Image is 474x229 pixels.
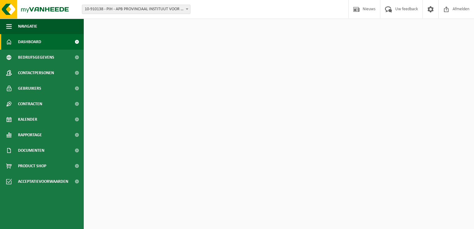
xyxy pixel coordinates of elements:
span: Contracten [18,96,42,112]
span: Rapportage [18,127,42,143]
span: Gebruikers [18,81,41,96]
span: 10-910138 - PIH - APB PROVINCIAAL INSTITUUT VOOR HYGIENE - ANTWERPEN [82,5,190,14]
span: Product Shop [18,158,46,174]
span: Acceptatievoorwaarden [18,174,68,189]
span: Bedrijfsgegevens [18,50,54,65]
span: Contactpersonen [18,65,54,81]
span: Documenten [18,143,44,158]
span: Kalender [18,112,37,127]
span: Dashboard [18,34,41,50]
span: Navigatie [18,19,37,34]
